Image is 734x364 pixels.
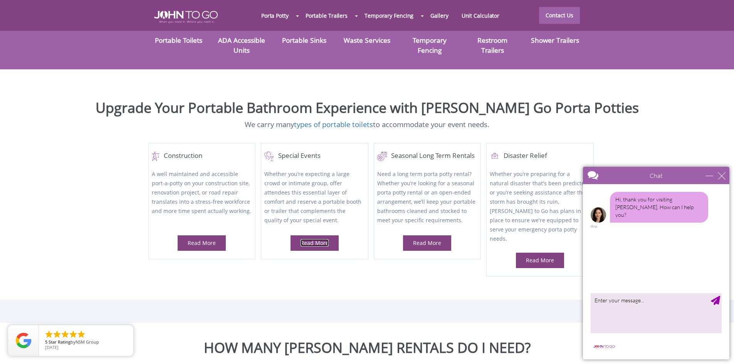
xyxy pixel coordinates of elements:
[52,330,62,339] li: 
[76,339,99,345] span: NSM Group
[294,119,373,129] a: types of portable toilets
[377,169,477,226] p: Need a long term porta potty rental? Whether you’re looking for a seasonal porta potty rental or ...
[377,151,477,161] a: Seasonal Long Term Rentals
[49,339,71,345] span: Star Rating
[6,340,728,356] h2: HOW MANY [PERSON_NAME] RENTALS DO I NEED?
[45,340,127,345] span: by
[299,7,354,24] a: Portable Trailers
[218,35,265,55] a: ADA Accessible Units
[45,339,47,345] span: 5
[531,35,579,45] a: Shower Trailers
[539,7,580,24] a: Contact Us
[413,35,447,55] a: Temporary Fencing
[77,330,86,339] li: 
[6,119,728,130] p: We carry many to accommodate your event needs.
[45,344,59,350] span: [DATE]
[16,333,31,348] img: Review Rating
[255,7,295,24] a: Porta Potty
[69,330,78,339] li: 
[578,162,734,364] iframe: Live Chat Box
[155,35,202,45] a: Portable Toilets
[282,35,326,45] a: Portable Sinks
[301,239,329,247] a: Read More
[152,169,252,226] p: A well maintained and accessible port-a-potty on your construction site, renovation project, or r...
[490,151,590,161] h4: Disaster Relief
[60,330,70,339] li: 
[490,169,590,243] p: Whether you’re preparing for a natural disaster that's been predicted, or you’re seeking assistan...
[424,7,455,24] a: Gallery
[455,7,506,24] a: Unit Calculator
[264,169,364,226] p: Whether you’re expecting a large crowd or intimate group, offer attendees this essential layer of...
[358,7,420,24] a: Temporary Fencing
[44,330,54,339] li: 
[413,239,441,247] a: Read More
[6,100,728,116] h2: Upgrade Your Portable Bathroom Experience with [PERSON_NAME] Go Porta Potties
[477,35,507,55] a: Restroom Trailers
[152,151,252,161] a: Construction
[188,239,216,247] a: Read More
[344,35,390,45] a: Waste Services
[154,11,218,23] img: JOHN to go
[526,257,554,264] a: Read More
[264,151,364,161] a: Special Events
